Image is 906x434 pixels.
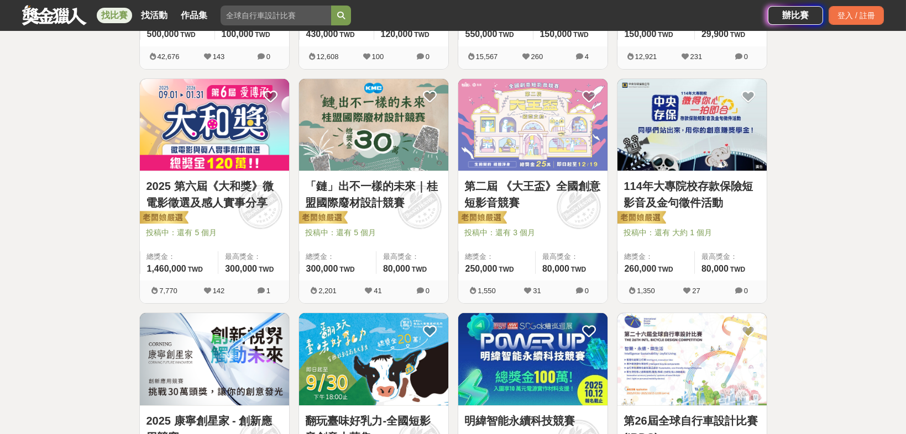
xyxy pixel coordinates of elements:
[147,251,212,262] span: 總獎金：
[690,52,703,61] span: 231
[624,178,760,211] a: 114年大專院校存款保險短影音及金句徵件活動
[426,287,430,295] span: 0
[306,29,338,39] span: 430,000
[573,31,588,39] span: TWD
[499,31,514,39] span: TWD
[299,79,448,171] img: Cover Image
[140,79,289,172] a: Cover Image
[140,79,289,171] img: Cover Image
[658,266,673,273] span: TWD
[339,266,354,273] span: TWD
[458,313,608,405] img: Cover Image
[531,52,543,61] span: 260
[465,178,601,211] a: 第二屆 《大王盃》全國創意短影音競賽
[465,264,497,273] span: 250,000
[225,251,282,262] span: 最高獎金：
[615,210,666,226] img: 老闆娘嚴選
[458,79,608,172] a: Cover Image
[146,227,282,239] span: 投稿中：還有 5 個月
[306,251,369,262] span: 總獎金：
[701,264,729,273] span: 80,000
[617,313,767,405] img: Cover Image
[701,29,729,39] span: 29,900
[372,52,384,61] span: 100
[147,264,186,273] span: 1,460,000
[658,31,673,39] span: TWD
[542,264,569,273] span: 80,000
[317,52,339,61] span: 12,608
[625,264,657,273] span: 260,000
[829,6,884,25] div: 登入 / 註冊
[585,52,589,61] span: 4
[414,31,429,39] span: TWD
[213,287,225,295] span: 142
[533,287,541,295] span: 31
[617,79,767,172] a: Cover Image
[768,6,823,25] a: 辦比賽
[147,29,179,39] span: 500,000
[225,264,257,273] span: 300,000
[383,251,442,262] span: 最高獎金：
[465,227,601,239] span: 投稿中：還有 3 個月
[180,31,195,39] span: TWD
[542,251,601,262] span: 最高獎金：
[297,210,348,226] img: 老闆娘嚴選
[255,31,270,39] span: TWD
[625,29,657,39] span: 150,000
[158,52,180,61] span: 42,676
[213,52,225,61] span: 143
[318,287,337,295] span: 2,201
[624,227,760,239] span: 投稿中：還有 大約 1 個月
[744,52,748,61] span: 0
[540,29,572,39] span: 150,000
[465,251,528,262] span: 總獎金：
[176,8,212,23] a: 作品集
[701,251,760,262] span: 最高獎金：
[306,264,338,273] span: 300,000
[306,178,442,211] a: 「鏈」出不一樣的未來｜桂盟國際廢材設計競賽
[383,264,410,273] span: 80,000
[585,287,589,295] span: 0
[465,412,601,429] a: 明緯智能永續科技競賽
[374,287,381,295] span: 41
[412,266,427,273] span: TWD
[146,178,282,211] a: 2025 第六屆《大和獎》微電影徵選及感人實事分享
[730,31,745,39] span: TWD
[140,313,289,405] img: Cover Image
[744,287,748,295] span: 0
[339,31,354,39] span: TWD
[635,52,657,61] span: 12,921
[426,52,430,61] span: 0
[456,210,507,226] img: 老闆娘嚴選
[222,29,254,39] span: 100,000
[138,210,188,226] img: 老闆娘嚴選
[137,8,172,23] a: 找活動
[617,79,767,171] img: Cover Image
[188,266,203,273] span: TWD
[730,266,745,273] span: TWD
[571,266,586,273] span: TWD
[637,287,655,295] span: 1,350
[97,8,132,23] a: 找比賽
[458,79,608,171] img: Cover Image
[625,251,688,262] span: 總獎金：
[299,79,448,172] a: Cover Image
[692,287,700,295] span: 27
[476,52,498,61] span: 15,567
[266,52,270,61] span: 0
[221,6,331,25] input: 全球自行車設計比賽
[299,313,448,405] img: Cover Image
[478,287,496,295] span: 1,550
[306,227,442,239] span: 投稿中：還有 5 個月
[381,29,413,39] span: 120,000
[499,266,514,273] span: TWD
[266,287,270,295] span: 1
[259,266,274,273] span: TWD
[465,29,497,39] span: 550,000
[159,287,177,295] span: 7,770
